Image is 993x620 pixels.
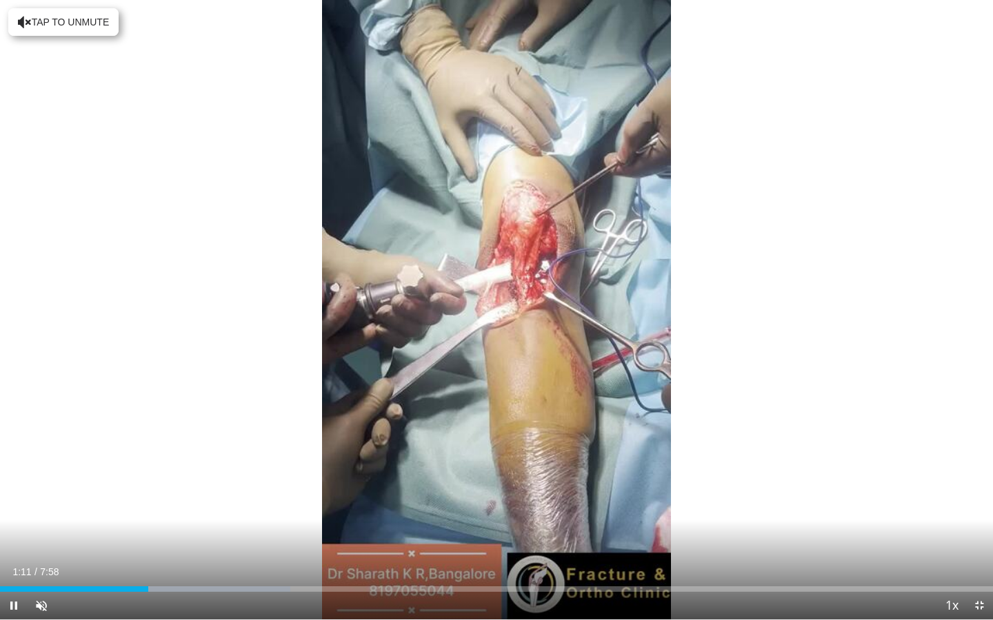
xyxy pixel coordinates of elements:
button: Exit Fullscreen [965,592,993,619]
button: Playback Rate [938,592,965,619]
span: / [34,566,37,577]
button: Unmute [28,592,55,619]
button: Tap to unmute [8,8,119,36]
span: 1:11 [12,566,31,577]
span: 7:58 [40,566,59,577]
